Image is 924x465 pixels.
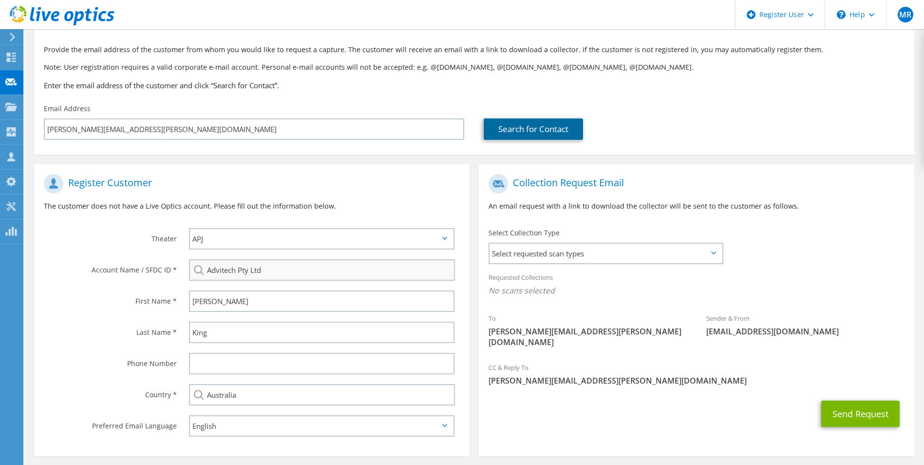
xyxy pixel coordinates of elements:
span: No scans selected [489,285,904,296]
div: CC & Reply To [479,357,914,391]
h3: Enter the email address of the customer and click “Search for Contact”. [44,80,905,91]
a: Search for Contact [484,118,583,140]
div: Requested Collections [479,267,914,303]
label: Email Address [44,104,91,114]
h1: Register Customer [44,174,454,194]
label: Account Name / SFDC ID * [44,259,177,275]
label: Last Name * [44,322,177,337]
label: Phone Number [44,353,177,368]
button: Send Request [821,401,900,427]
p: The customer does not have a Live Optics account. Please fill out the information below. [44,201,459,212]
label: Select Collection Type [489,228,560,238]
span: [PERSON_NAME][EMAIL_ADDRESS][PERSON_NAME][DOMAIN_NAME] [489,326,687,348]
span: [PERSON_NAME][EMAIL_ADDRESS][PERSON_NAME][DOMAIN_NAME] [489,375,904,386]
label: Theater [44,228,177,244]
h1: Collection Request Email [489,174,899,194]
span: [EMAIL_ADDRESS][DOMAIN_NAME] [706,326,905,337]
div: To [479,308,697,352]
label: Country * [44,384,177,400]
p: Note: User registration requires a valid corporate e-mail account. Personal e-mail accounts will ... [44,62,905,73]
span: MR [898,7,913,22]
span: Select requested scan types [490,244,721,263]
svg: \n [837,10,846,19]
label: First Name * [44,291,177,306]
p: An email request with a link to download the collector will be sent to the customer as follows. [489,201,904,212]
div: Sender & From [697,308,914,342]
label: Preferred Email Language [44,415,177,431]
p: Provide the email address of the customer from whom you would like to request a capture. The cust... [44,44,905,55]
